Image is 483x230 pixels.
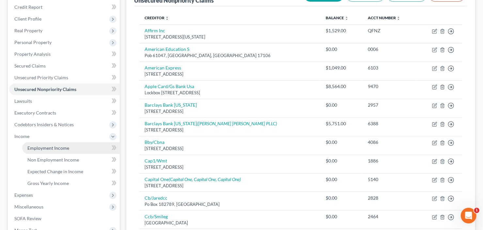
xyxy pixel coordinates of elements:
[368,139,412,146] div: 4086
[145,214,168,219] a: Ccb/Smileg
[22,166,120,177] a: Expected Change in Income
[145,108,315,115] div: [STREET_ADDRESS]
[326,15,349,20] a: Balance unfold_more
[27,157,79,162] span: Non Employment Income
[145,84,194,89] a: Apple Card/Gs Bank Usa
[14,98,32,104] span: Lawsuits
[145,183,315,189] div: [STREET_ADDRESS]
[14,86,76,92] span: Unsecured Nonpriority Claims
[345,16,349,20] i: unfold_more
[27,145,69,151] span: Employment Income
[14,133,29,139] span: Income
[14,4,42,10] span: Credit Report
[368,176,412,183] div: 5140
[368,83,412,90] div: 9470
[145,127,315,133] div: [STREET_ADDRESS]
[14,122,74,127] span: Codebtors Insiders & Notices
[145,90,315,96] div: Lockbox [STREET_ADDRESS]
[14,16,41,22] span: Client Profile
[145,121,277,126] a: Barclays Bank [US_STATE]([PERSON_NAME] [PERSON_NAME] PLLC)
[368,15,401,20] a: Acct Number unfold_more
[14,28,42,33] span: Real Property
[145,146,315,152] div: [STREET_ADDRESS]
[145,46,189,52] a: American Education S
[14,204,43,209] span: Miscellaneous
[9,48,120,60] a: Property Analysis
[326,213,357,220] div: $0.00
[9,107,120,119] a: Executory Contracts
[14,75,68,80] span: Unsecured Priority Claims
[326,120,357,127] div: $5,751.00
[145,15,169,20] a: Creditor unfold_more
[326,46,357,53] div: $0.00
[9,213,120,224] a: SOFA Review
[145,102,197,108] a: Barclays Bank [US_STATE]
[474,208,479,213] span: 1
[14,216,41,221] span: SOFA Review
[326,83,357,90] div: $8,564.00
[145,65,181,70] a: American Express
[9,84,120,95] a: Unsecured Nonpriority Claims
[368,158,412,164] div: 1886
[326,65,357,71] div: $1,049.00
[145,28,165,33] a: Affirm Inc
[326,176,357,183] div: $0.00
[145,164,315,170] div: [STREET_ADDRESS]
[9,60,120,72] a: Secured Claims
[326,27,357,34] div: $1,529.00
[22,142,120,154] a: Employment Income
[397,16,401,20] i: unfold_more
[326,158,357,164] div: $0.00
[145,195,167,201] a: Cb/Jaredcc
[14,110,56,115] span: Executory Contracts
[14,192,33,198] span: Expenses
[145,34,315,40] div: [STREET_ADDRESS][US_STATE]
[169,176,241,182] i: (Capital One, Capital One, Capital One)
[9,1,120,13] a: Credit Report
[145,139,164,145] a: Bby/Cbna
[27,180,69,186] span: Gross Yearly Income
[9,72,120,84] a: Unsecured Priority Claims
[14,39,52,45] span: Personal Property
[9,95,120,107] a: Lawsuits
[326,195,357,201] div: $0.00
[368,213,412,220] div: 2464
[145,220,315,226] div: [GEOGRAPHIC_DATA]
[197,121,277,126] i: ([PERSON_NAME] [PERSON_NAME] PLLC)
[368,120,412,127] div: 6388
[165,16,169,20] i: unfold_more
[22,177,120,189] a: Gross Yearly Income
[326,102,357,108] div: $0.00
[14,63,46,69] span: Secured Claims
[461,208,476,223] iframe: Intercom live chat
[326,139,357,146] div: $0.00
[145,53,315,59] div: Pob 61047, [GEOGRAPHIC_DATA], [GEOGRAPHIC_DATA] 17106
[368,27,412,34] div: QFNZ
[368,195,412,201] div: 2828
[368,46,412,53] div: 0006
[145,71,315,77] div: [STREET_ADDRESS]
[145,201,315,207] div: Po Box 182789, [GEOGRAPHIC_DATA]
[27,169,83,174] span: Expected Change in Income
[22,154,120,166] a: Non Employment Income
[368,65,412,71] div: 6103
[145,158,167,163] a: Cap1/Wmt
[14,51,51,57] span: Property Analysis
[368,102,412,108] div: 2957
[145,176,241,182] a: Capital One(Capital One, Capital One, Capital One)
